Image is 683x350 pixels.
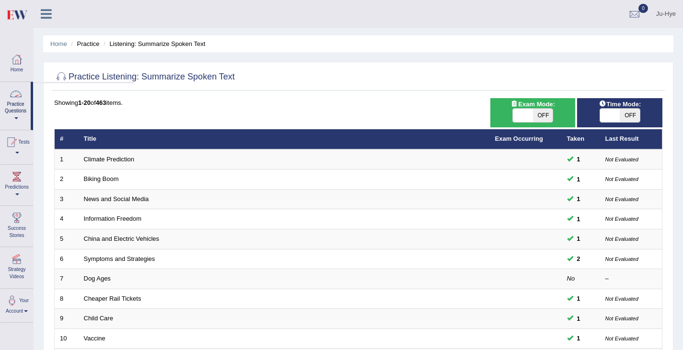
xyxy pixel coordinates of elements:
small: Not Evaluated [605,336,638,341]
a: Information Freedom [84,215,142,222]
a: Climate Prediction [84,156,135,163]
a: China and Electric Vehicles [84,235,160,242]
span: 0 [638,4,648,13]
li: Listening: Summarize Spoken Text [101,39,205,48]
a: Tests [0,130,33,161]
a: Home [50,40,67,47]
a: Predictions [0,165,33,203]
span: You can still take this question [573,333,584,343]
a: Strategy Videos [0,247,33,285]
td: 8 [55,289,79,309]
small: Not Evaluated [605,216,638,222]
td: 5 [55,229,79,249]
small: Not Evaluated [605,176,638,182]
span: You can still take this question [573,314,584,324]
a: Dog Ages [84,275,111,282]
b: 1-20 [78,99,91,106]
div: Showing of items. [54,98,662,107]
small: Not Evaluated [605,157,638,162]
span: Time Mode: [595,99,645,109]
td: 1 [55,149,79,169]
em: No [567,275,575,282]
span: Exam Mode: [507,99,558,109]
span: You can still take this question [573,194,584,204]
span: OFF [533,109,553,122]
small: Not Evaluated [605,196,638,202]
td: 3 [55,189,79,209]
td: 6 [55,249,79,269]
td: 4 [55,209,79,229]
a: Child Care [84,315,113,322]
td: 2 [55,169,79,190]
a: Your Account [0,289,33,320]
li: Practice [69,39,99,48]
a: Practice Questions [0,82,31,127]
a: Symptoms and Strategies [84,255,155,262]
th: # [55,129,79,149]
a: Speaking Practice [38,82,129,99]
a: Exam Occurring [495,135,543,142]
h2: Practice Listening: Summarize Spoken Text [54,70,235,84]
td: 9 [55,309,79,329]
small: Not Evaluated [605,296,638,302]
a: Cheaper Rail Tickets [84,295,141,302]
small: Not Evaluated [605,256,638,262]
a: Biking Boom [84,175,119,182]
a: Vaccine [84,335,105,342]
td: 10 [55,328,79,349]
div: Show exams occurring in exams [490,98,576,127]
a: Success Stories [0,206,33,244]
small: Not Evaluated [605,316,638,321]
span: You can still take this question [573,214,584,224]
a: News and Social Media [84,195,149,203]
a: Home [0,47,33,79]
th: Title [79,129,490,149]
span: You can still take this question [573,234,584,244]
th: Taken [562,129,600,149]
td: 7 [55,269,79,289]
span: You can still take this question [573,254,584,264]
span: You can still take this question [573,154,584,164]
small: Not Evaluated [605,236,638,242]
span: You can still take this question [573,174,584,184]
b: 463 [96,99,106,106]
span: OFF [620,109,640,122]
div: – [605,274,657,283]
span: You can still take this question [573,294,584,304]
th: Last Result [600,129,662,149]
